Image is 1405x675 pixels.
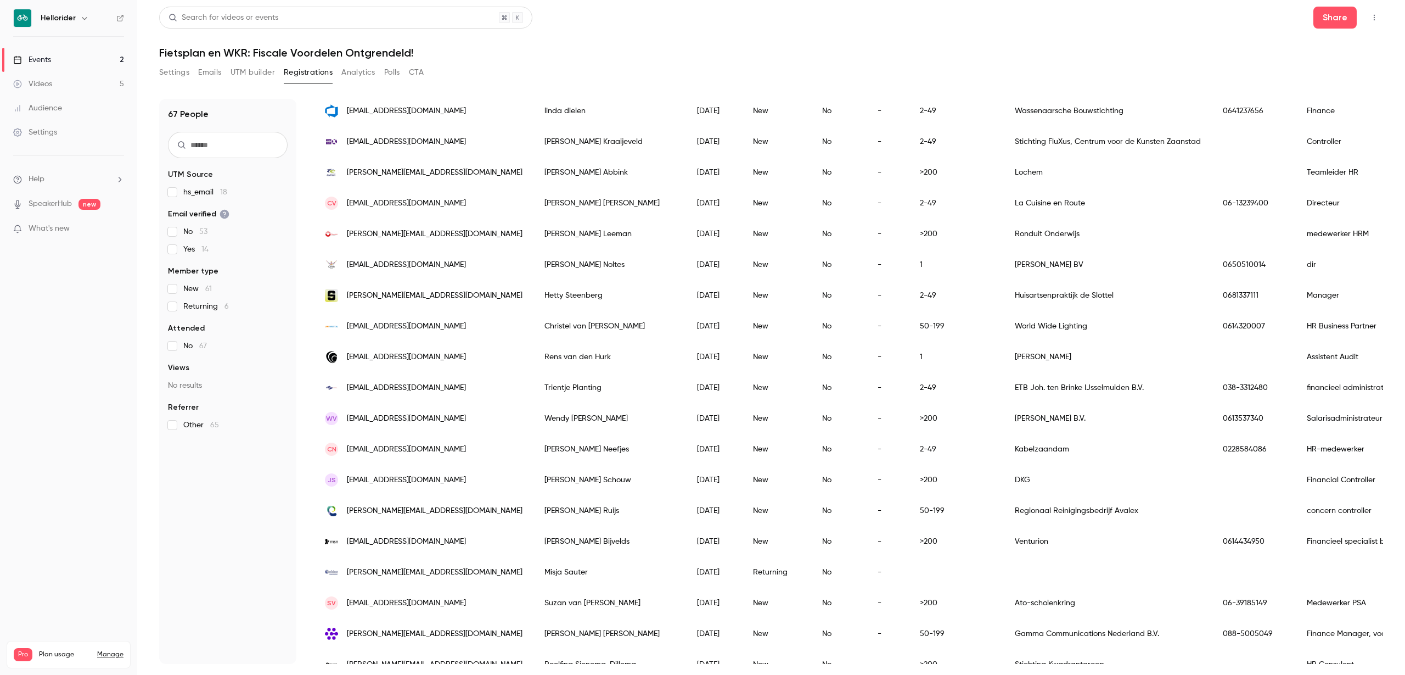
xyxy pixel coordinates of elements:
div: - [867,219,909,249]
div: [DATE] [686,157,742,188]
div: 088-5005049 [1212,618,1296,649]
div: Returning [742,557,811,588]
div: >200 [909,403,1004,434]
div: No [811,249,867,280]
span: [PERSON_NAME][EMAIL_ADDRESS][DOMAIN_NAME] [347,167,522,178]
img: wabs.nl [325,104,338,118]
div: - [867,249,909,280]
div: 0641237656 [1212,96,1296,126]
span: Views [168,362,189,373]
span: Email verified [168,209,229,220]
span: 14 [201,246,209,253]
div: [PERSON_NAME] Kraaijeveld [533,126,686,157]
div: Audience [13,103,62,114]
div: No [811,526,867,557]
div: New [742,342,811,372]
div: No [811,96,867,126]
div: - [867,126,909,157]
div: [DATE] [686,311,742,342]
div: - [867,311,909,342]
div: New [742,188,811,219]
div: New [742,126,811,157]
span: Attended [168,323,205,334]
button: Share [1313,7,1357,29]
div: Misja Sauter [533,557,686,588]
span: Returning [183,301,229,312]
div: Christel van [PERSON_NAME] [533,311,686,342]
div: [PERSON_NAME] Ruijs [533,495,686,526]
div: No [811,495,867,526]
div: New [742,157,811,188]
div: No [811,280,867,311]
div: No [811,618,867,649]
div: New [742,311,811,342]
div: Suzan van [PERSON_NAME] [533,588,686,618]
div: - [867,342,909,372]
div: [DATE] [686,618,742,649]
div: DKG [1004,465,1212,495]
div: Search for videos or events [168,12,278,24]
span: Help [29,174,44,185]
div: Trientje Planting [533,372,686,403]
div: 50-199 [909,311,1004,342]
div: [PERSON_NAME] Neefjes [533,434,686,465]
div: - [867,588,909,618]
div: [PERSON_NAME] Bijvelds [533,526,686,557]
div: 2-49 [909,188,1004,219]
div: - [867,403,909,434]
div: No [811,372,867,403]
img: bakertilly.nl [325,350,338,364]
div: New [742,495,811,526]
div: [PERSON_NAME] Noltes [533,249,686,280]
button: UTM builder [231,64,275,81]
div: New [742,618,811,649]
img: johtenbrinke.nl [325,381,338,394]
button: Settings [159,64,189,81]
div: New [742,526,811,557]
span: Plan usage [39,650,91,659]
h1: 67 People [168,108,209,121]
h6: Hellorider [41,13,76,24]
img: gammabenelux.com [325,627,338,640]
div: Lochem [1004,157,1212,188]
div: linda dielen [533,96,686,126]
div: No [811,157,867,188]
span: No [183,341,207,352]
div: Wendy [PERSON_NAME] [533,403,686,434]
span: 53 [199,228,207,236]
div: 0228584086 [1212,434,1296,465]
div: 1 [909,342,1004,372]
span: [PERSON_NAME][EMAIL_ADDRESS][DOMAIN_NAME] [347,628,522,640]
div: [DATE] [686,280,742,311]
span: new [78,199,100,210]
div: New [742,280,811,311]
span: Pro [14,648,32,661]
span: [EMAIL_ADDRESS][DOMAIN_NAME] [347,475,466,486]
span: What's new [29,223,70,235]
span: [PERSON_NAME][EMAIL_ADDRESS][DOMAIN_NAME] [347,505,522,517]
img: slottel.nl [325,289,338,302]
div: 2-49 [909,372,1004,403]
div: No [811,311,867,342]
h1: Fietsplan en WKR: Fiscale Voordelen Ontgrendeld! [159,46,1383,59]
span: 65 [210,421,219,429]
div: - [867,465,909,495]
img: lochem.nl [325,166,338,179]
div: New [742,372,811,403]
div: - [867,434,909,465]
div: [DATE] [686,342,742,372]
span: [EMAIL_ADDRESS][DOMAIN_NAME] [347,105,466,117]
div: Rens van den Hurk [533,342,686,372]
div: - [867,495,909,526]
div: 2-49 [909,126,1004,157]
span: 18 [220,188,227,196]
div: [PERSON_NAME] BV [1004,249,1212,280]
div: [PERSON_NAME] Abbink [533,157,686,188]
div: - [867,188,909,219]
li: help-dropdown-opener [13,174,124,185]
span: [EMAIL_ADDRESS][DOMAIN_NAME] [347,259,466,271]
div: [PERSON_NAME] [1004,342,1212,372]
div: [PERSON_NAME] [PERSON_NAME] [533,618,686,649]
div: New [742,465,811,495]
div: [DATE] [686,372,742,403]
